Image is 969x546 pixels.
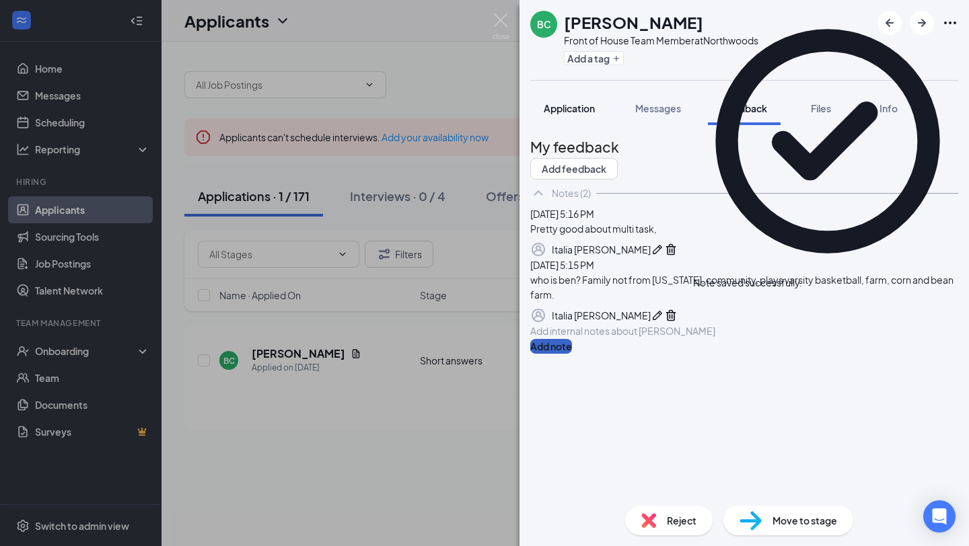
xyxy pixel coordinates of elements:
[923,500,956,533] div: Open Intercom Messenger
[530,339,572,354] button: Add note
[537,17,551,31] div: BC
[664,241,678,258] button: Trash
[664,309,678,322] svg: Trash
[635,102,681,114] span: Messages
[530,259,594,271] span: [DATE] 5:15 PM
[693,276,802,290] div: Note saved successfully.
[552,186,591,200] div: Notes (2)
[612,54,620,63] svg: Plus
[530,307,546,323] svg: Profile
[664,307,678,323] button: Trash
[530,185,546,201] svg: ChevronUp
[693,7,962,276] svg: CheckmarkCircle
[552,242,651,257] div: Italia [PERSON_NAME]
[530,208,594,220] span: [DATE] 5:16 PM
[564,51,624,65] button: PlusAdd a tag
[667,513,696,528] span: Reject
[773,513,837,528] span: Move to stage
[564,34,758,47] div: Front of House Team Member at Northwoods
[544,102,595,114] span: Application
[552,308,651,323] div: Italia [PERSON_NAME]
[651,307,664,323] button: Pen
[530,158,618,180] button: Add feedback
[664,243,678,256] svg: Trash
[530,272,958,302] div: who is ben? Family not from [US_STATE], community, plays varsity basketball, farm, corn and bean ...
[530,136,958,158] h2: My feedback
[530,221,958,236] div: Pretty good about multi task,
[530,241,546,258] svg: Profile
[651,241,664,258] button: Pen
[651,243,664,256] svg: Pen
[651,309,664,322] svg: Pen
[564,11,703,34] h1: [PERSON_NAME]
